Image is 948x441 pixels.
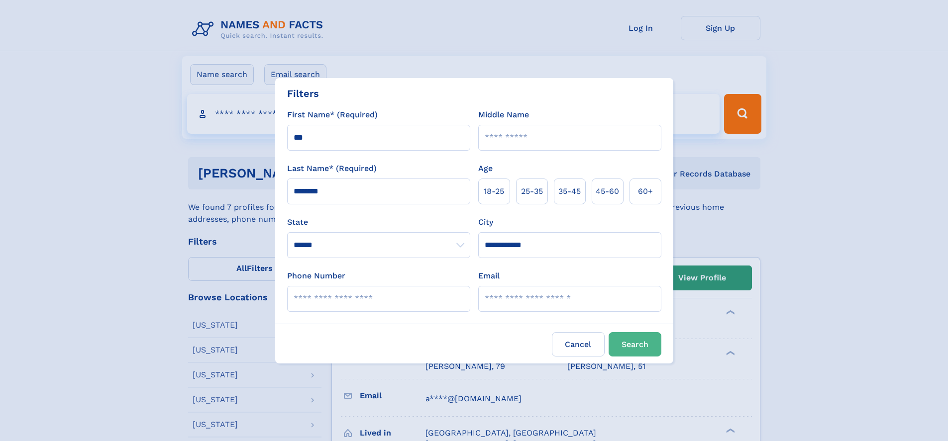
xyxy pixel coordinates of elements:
[478,216,493,228] label: City
[287,163,377,175] label: Last Name* (Required)
[521,185,543,197] span: 25‑35
[552,332,605,356] label: Cancel
[287,86,319,101] div: Filters
[638,185,653,197] span: 60+
[609,332,661,356] button: Search
[287,109,378,121] label: First Name* (Required)
[596,185,619,197] span: 45‑60
[484,185,504,197] span: 18‑25
[478,270,500,282] label: Email
[478,109,529,121] label: Middle Name
[558,185,581,197] span: 35‑45
[478,163,493,175] label: Age
[287,270,345,282] label: Phone Number
[287,216,470,228] label: State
